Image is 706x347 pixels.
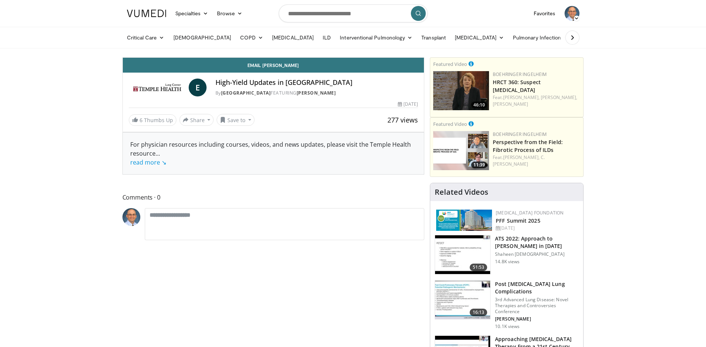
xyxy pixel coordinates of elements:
[236,30,268,45] a: COPD
[541,94,577,101] a: [PERSON_NAME],
[495,316,579,322] p: [PERSON_NAME]
[398,101,418,108] div: [DATE]
[433,71,489,110] img: 8340d56b-4f12-40ce-8f6a-f3da72802623.png.150x105_q85_crop-smart_upscale.png
[279,4,428,22] input: Search topics, interventions
[179,114,214,126] button: Share
[122,208,140,226] img: Avatar
[140,117,143,124] span: 6
[436,210,492,231] img: 84d5d865-2f25-481a-859d-520685329e32.png.150x105_q85_autocrop_double_scale_upscale_version-0.2.png
[433,121,467,127] small: Featured Video
[450,30,508,45] a: [MEDICAL_DATA]
[493,154,580,168] div: Feat.
[189,79,207,96] a: E
[493,71,547,77] a: Boehringer Ingelheim
[268,30,318,45] a: [MEDICAL_DATA]
[495,324,520,330] p: 10.1K views
[387,115,418,124] span: 277 views
[496,225,577,232] div: [DATE]
[318,30,335,45] a: ILD
[493,79,541,93] a: HRCT 360: Suspect [MEDICAL_DATA]
[122,30,169,45] a: Critical Care
[215,79,418,87] h4: High-Yield Updates in [GEOGRAPHIC_DATA]
[435,281,490,319] img: 667297da-f7fe-4586-84bf-5aeb1aa9adcb.150x105_q85_crop-smart_upscale.jpg
[130,158,166,166] a: read more ↘
[471,102,487,108] span: 46:10
[495,259,520,265] p: 14.8K views
[470,264,488,271] span: 51:53
[503,94,540,101] a: [PERSON_NAME],
[493,154,545,167] a: C. [PERSON_NAME]
[471,162,487,168] span: 11:39
[221,90,271,96] a: [GEOGRAPHIC_DATA]
[433,71,489,110] a: 46:10
[129,79,186,96] img: Temple Lung Center
[495,251,579,257] p: Shaheen [DEMOGRAPHIC_DATA]
[565,6,579,21] img: Avatar
[470,309,488,316] span: 16:13
[433,131,489,170] img: 0d260a3c-dea8-4d46-9ffd-2859801fb613.png.150x105_q85_crop-smart_upscale.png
[508,30,573,45] a: Pulmonary Infection
[433,131,489,170] a: 11:39
[217,114,255,126] button: Save to
[169,30,236,45] a: [DEMOGRAPHIC_DATA]
[122,192,425,202] span: Comments 0
[215,90,418,96] div: By FEATURING
[435,188,488,197] h4: Related Videos
[493,101,528,107] a: [PERSON_NAME]
[130,140,417,167] div: For physician resources including courses, videos, and news updates, please visit the Temple Heal...
[435,280,579,330] a: 16:13 Post [MEDICAL_DATA] Lung Complications 3rd Advanced Lung Disease: Novel Therapies and Contr...
[495,235,579,250] h3: ATS 2022: Approach to [PERSON_NAME] in [DATE]
[123,58,424,73] a: Email [PERSON_NAME]
[495,280,579,295] h3: Post [MEDICAL_DATA] Lung Complications
[433,61,467,67] small: Featured Video
[213,6,247,21] a: Browse
[297,90,336,96] a: [PERSON_NAME]
[496,210,563,216] a: [MEDICAL_DATA] Foundation
[503,154,540,160] a: [PERSON_NAME],
[435,235,579,274] a: 51:53 ATS 2022: Approach to [PERSON_NAME] in [DATE] Shaheen [DEMOGRAPHIC_DATA] 14.8K views
[493,131,547,137] a: Boehringer Ingelheim
[496,217,540,224] a: PFF Summit 2025
[495,297,579,315] p: 3rd Advanced Lung Disease: Novel Therapies and Controversies Conference
[129,114,176,126] a: 6 Thumbs Up
[493,139,563,153] a: Perspective from the Field: Fibrotic Process of ILDs
[171,6,213,21] a: Specialties
[435,235,490,274] img: 5903cf87-07ec-4ec6-b228-01333f75c79d.150x105_q85_crop-smart_upscale.jpg
[493,94,580,108] div: Feat.
[529,6,560,21] a: Favorites
[417,30,450,45] a: Transplant
[335,30,417,45] a: Interventional Pulmonology
[127,10,166,17] img: VuMedi Logo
